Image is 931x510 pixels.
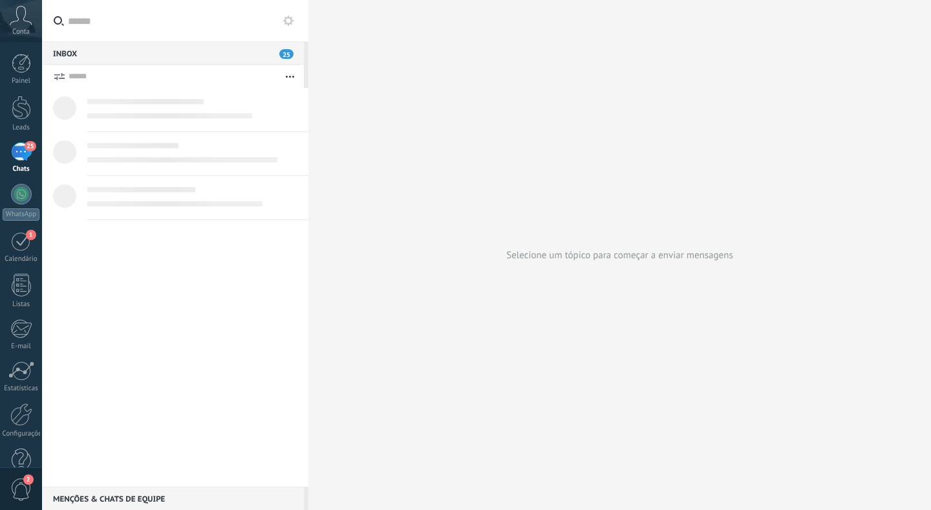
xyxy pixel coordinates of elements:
[3,124,40,132] div: Leads
[279,49,294,59] span: 25
[12,28,30,36] span: Conta
[3,165,40,173] div: Chats
[25,141,36,151] span: 25
[42,487,304,510] div: Menções & Chats de equipe
[3,77,40,85] div: Painel
[3,255,40,263] div: Calendário
[42,41,304,65] div: Inbox
[26,230,36,240] span: 1
[3,208,39,221] div: WhatsApp
[3,300,40,309] div: Listas
[23,474,34,485] span: 2
[3,342,40,351] div: E-mail
[3,430,40,438] div: Configurações
[3,384,40,393] div: Estatísticas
